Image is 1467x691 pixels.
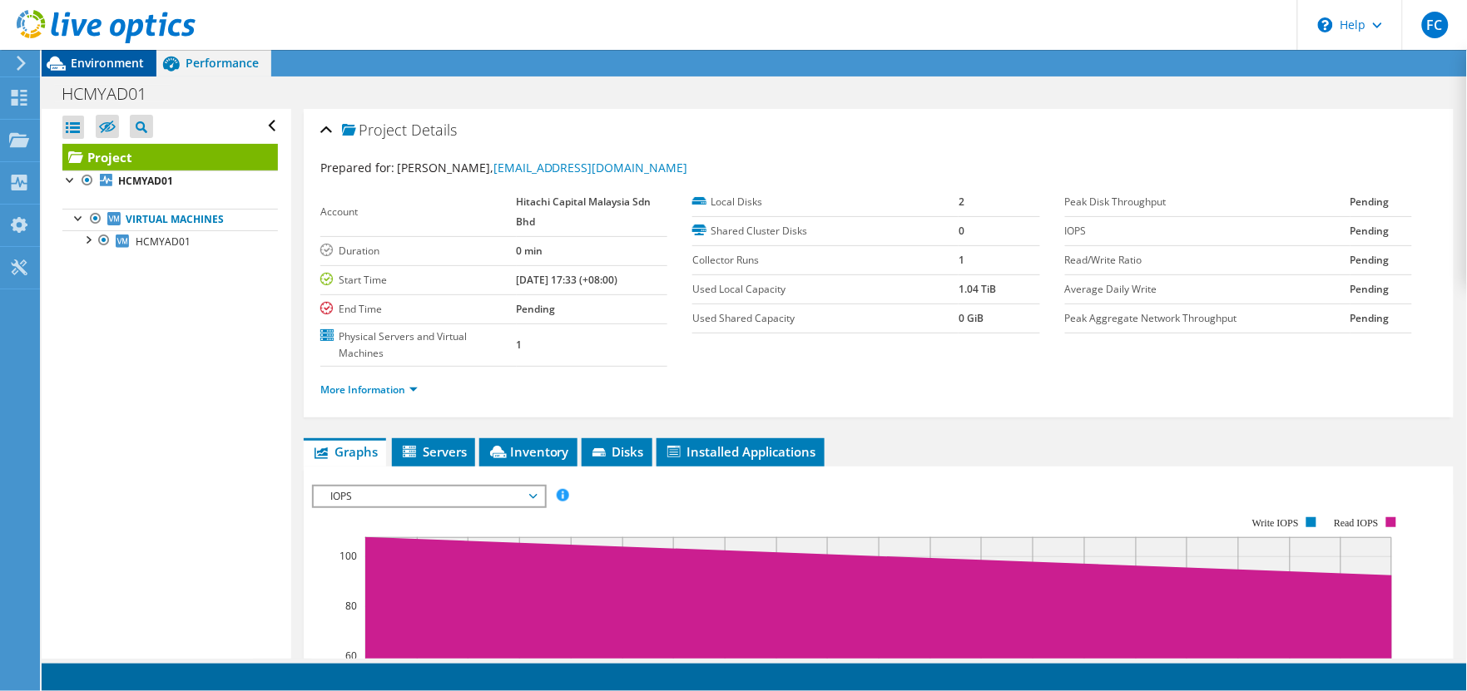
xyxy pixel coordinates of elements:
[320,301,517,318] label: End Time
[517,302,556,316] b: Pending
[488,443,569,460] span: Inventory
[62,230,278,252] a: HCMYAD01
[692,281,959,298] label: Used Local Capacity
[62,170,278,192] a: HCMYAD01
[1422,12,1449,38] span: FC
[136,234,191,249] span: HCMYAD01
[1351,282,1390,296] b: Pending
[1065,252,1351,269] label: Read/Write Ratio
[1318,17,1333,32] svg: \n
[517,195,652,229] b: Hitachi Capital Malaysia Sdn Bhd
[118,174,173,188] b: HCMYAD01
[959,224,964,238] b: 0
[71,55,144,71] span: Environment
[959,253,964,267] b: 1
[1351,195,1390,209] b: Pending
[320,243,517,259] label: Duration
[692,310,959,327] label: Used Shared Capacity
[342,122,407,139] span: Project
[397,160,688,175] span: [PERSON_NAME],
[590,443,644,460] span: Disks
[62,209,278,230] a: Virtual Machines
[959,195,964,209] b: 2
[345,649,357,663] text: 60
[493,160,688,175] a: [EMAIL_ADDRESS][DOMAIN_NAME]
[959,311,984,325] b: 0 GiB
[411,120,457,140] span: Details
[517,244,543,258] b: 0 min
[54,85,172,103] h1: HCMYAD01
[1065,194,1351,210] label: Peak Disk Throughput
[692,223,959,239] label: Shared Cluster Disks
[1351,224,1390,238] b: Pending
[320,383,418,397] a: More Information
[1351,311,1390,325] b: Pending
[186,55,259,71] span: Performance
[1334,517,1379,529] text: Read IOPS
[517,273,618,287] b: [DATE] 17:33 (+08:00)
[320,204,517,220] label: Account
[692,194,959,210] label: Local Disks
[312,443,378,460] span: Graphs
[322,486,536,506] span: IOPS
[1351,253,1390,267] b: Pending
[1065,310,1351,327] label: Peak Aggregate Network Throughput
[400,443,467,460] span: Servers
[665,443,816,460] span: Installed Applications
[959,282,996,296] b: 1.04 TiB
[62,144,278,170] a: Project
[320,328,517,362] label: Physical Servers and Virtual Machines
[320,272,517,289] label: Start Time
[1065,281,1351,298] label: Average Daily Write
[517,338,523,352] b: 1
[1065,223,1351,239] label: IOPS
[339,549,357,563] text: 100
[692,252,959,269] label: Collector Runs
[320,160,394,175] label: Prepared for:
[1252,517,1299,529] text: Write IOPS
[345,599,357,613] text: 80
